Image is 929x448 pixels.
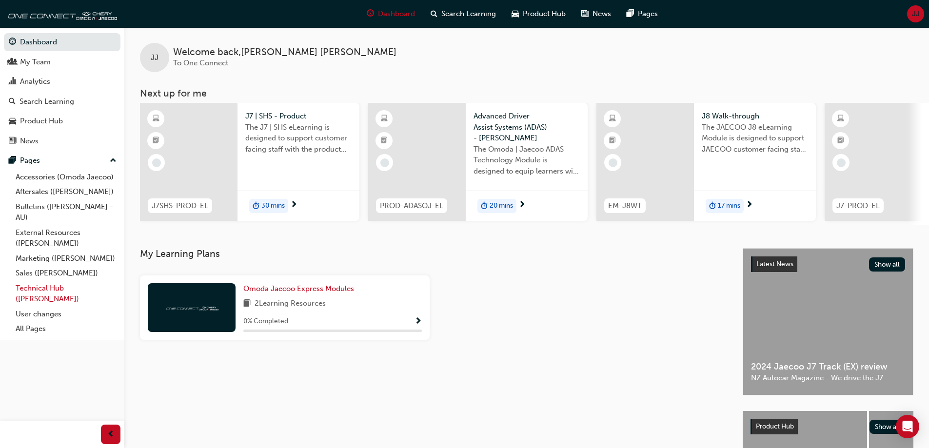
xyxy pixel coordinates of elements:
button: JJ [907,5,924,22]
span: J7-PROD-EL [836,200,880,212]
span: learningResourceType_ELEARNING-icon [153,113,159,125]
span: 20 mins [490,200,513,212]
span: car-icon [512,8,519,20]
span: 0 % Completed [243,316,288,327]
a: User changes [12,307,120,322]
span: learningRecordVerb_NONE-icon [609,158,617,167]
a: Marketing ([PERSON_NAME]) [12,251,120,266]
a: Search Learning [4,93,120,111]
span: Omoda Jaecoo Express Modules [243,284,354,293]
span: The JAECOO J8 eLearning Module is designed to support JAECOO customer facing staff with the produ... [702,122,808,155]
a: pages-iconPages [619,4,666,24]
span: next-icon [518,201,526,210]
a: Dashboard [4,33,120,51]
a: Latest NewsShow all2024 Jaecoo J7 Track (EX) reviewNZ Autocar Magazine - We drive the J7. [743,248,913,395]
span: guage-icon [9,38,16,47]
span: Product Hub [523,8,566,19]
span: J8 Walk-through [702,111,808,122]
span: Latest News [756,260,793,268]
span: pages-icon [627,8,634,20]
span: Dashboard [378,8,415,19]
span: Show Progress [415,317,422,326]
a: search-iconSearch Learning [423,4,504,24]
span: The J7 | SHS eLearning is designed to support customer facing staff with the product and sales in... [245,122,352,155]
span: duration-icon [481,200,488,213]
button: Show Progress [415,315,422,328]
span: 2 Learning Resources [255,298,326,310]
span: News [593,8,611,19]
div: Open Intercom Messenger [896,415,919,438]
img: oneconnect [165,303,218,312]
a: Analytics [4,73,120,91]
span: search-icon [9,97,16,106]
span: book-icon [243,298,251,310]
span: learningRecordVerb_NONE-icon [380,158,389,167]
span: prev-icon [107,429,115,441]
span: car-icon [9,117,16,126]
span: people-icon [9,58,16,67]
span: 30 mins [261,200,285,212]
span: learningResourceType_ELEARNING-icon [381,113,388,125]
span: booktick-icon [609,135,616,147]
span: J7 | SHS - Product [245,111,352,122]
span: JJ [151,52,158,63]
span: pages-icon [9,156,16,165]
span: PROD-ADASOJ-EL [380,200,443,212]
span: learningRecordVerb_NONE-icon [152,158,161,167]
a: Product HubShow all [751,419,906,434]
span: Search Learning [441,8,496,19]
span: next-icon [290,201,297,210]
button: Show all [869,257,906,272]
a: Technical Hub ([PERSON_NAME]) [12,281,120,307]
div: My Team [20,57,51,68]
div: Analytics [20,76,50,87]
a: news-iconNews [573,4,619,24]
span: 2024 Jaecoo J7 Track (EX) review [751,361,905,372]
button: DashboardMy TeamAnalyticsSearch LearningProduct HubNews [4,31,120,152]
a: J7SHS-PROD-ELJ7 | SHS - ProductThe J7 | SHS eLearning is designed to support customer facing staf... [140,103,359,221]
span: chart-icon [9,78,16,86]
span: duration-icon [709,200,716,213]
span: up-icon [110,155,117,167]
a: Aftersales ([PERSON_NAME]) [12,184,120,199]
span: learningResourceType_ELEARNING-icon [837,113,844,125]
span: news-icon [9,137,16,146]
a: Product Hub [4,112,120,130]
span: EM-J8WT [608,200,642,212]
a: Omoda Jaecoo Express Modules [243,283,358,294]
span: learningRecordVerb_NONE-icon [837,158,846,167]
span: search-icon [431,8,437,20]
a: All Pages [12,321,120,336]
img: oneconnect [5,4,117,23]
span: duration-icon [253,200,259,213]
span: NZ Autocar Magazine - We drive the J7. [751,372,905,384]
span: To One Connect [173,58,228,67]
button: Pages [4,152,120,170]
div: News [20,136,39,147]
a: PROD-ADASOJ-ELAdvanced Driver Assist Systems (ADAS) - [PERSON_NAME]The Omoda | Jaecoo ADAS Techno... [368,103,588,221]
span: booktick-icon [837,135,844,147]
div: Product Hub [20,116,63,127]
a: car-iconProduct Hub [504,4,573,24]
span: Welcome back , [PERSON_NAME] [PERSON_NAME] [173,47,396,58]
a: My Team [4,53,120,71]
span: Pages [638,8,658,19]
span: The Omoda | Jaecoo ADAS Technology Module is designed to equip learners with essential knowledge ... [474,144,580,177]
h3: Next up for me [124,88,929,99]
div: Search Learning [20,96,74,107]
span: booktick-icon [153,135,159,147]
a: External Resources ([PERSON_NAME]) [12,225,120,251]
span: 17 mins [718,200,740,212]
span: Advanced Driver Assist Systems (ADAS) - [PERSON_NAME] [474,111,580,144]
span: learningResourceType_ELEARNING-icon [609,113,616,125]
a: News [4,132,120,150]
a: Bulletins ([PERSON_NAME] - AU) [12,199,120,225]
a: Latest NewsShow all [751,256,905,272]
span: guage-icon [367,8,374,20]
a: EM-J8WTJ8 Walk-throughThe JAECOO J8 eLearning Module is designed to support JAECOO customer facin... [596,103,816,221]
div: Pages [20,155,40,166]
span: J7SHS-PROD-EL [152,200,208,212]
span: news-icon [581,8,589,20]
a: Sales ([PERSON_NAME]) [12,266,120,281]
